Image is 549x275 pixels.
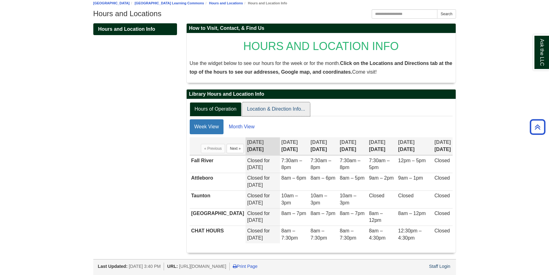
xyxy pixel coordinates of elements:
[201,144,225,153] button: « Previous
[434,228,450,233] span: Closed
[434,211,450,216] span: Closed
[190,102,241,116] a: Hours of Operation
[340,228,356,241] span: 8am – 7:30pm
[243,0,287,6] li: Hours and Location Info
[190,61,452,75] strong: Click on the Locations and Directions tab at the top of the hours to see our addresses, Google ma...
[246,137,280,155] th: [DATE]
[309,137,338,155] th: [DATE]
[190,190,246,208] td: Taunton
[190,173,246,191] td: Attleboro
[367,137,396,155] th: [DATE]
[93,9,456,18] h1: Hours and Locations
[93,23,177,35] div: Guide Pages
[340,175,365,181] span: 8am – 5pm
[281,158,302,170] span: 7:30am – 8pm
[281,193,298,205] span: 10am – 3pm
[247,140,263,145] span: [DATE]
[369,158,390,170] span: 7:30am – 5pm
[98,26,155,32] span: Hours and Location Info
[190,119,224,134] a: Week View
[243,40,399,53] span: HOURS AND LOCATION INFO
[190,155,246,173] td: Fall River
[311,158,331,170] span: 7:30am – 8pm
[281,175,306,181] span: 8am – 6pm
[247,193,270,205] span: for [DATE]
[187,89,456,99] h2: Library Hours and Location Info
[369,175,394,181] span: 9am – 2pm
[135,1,204,5] a: [GEOGRAPHIC_DATA] Learning Commons
[227,144,244,153] button: Next »
[281,211,306,216] span: 8am – 7pm
[190,208,246,226] td: [GEOGRAPHIC_DATA]
[242,102,310,116] a: Location & Direction Info...
[434,175,450,181] span: Closed
[179,264,226,269] span: [URL][DOMAIN_NAME]
[429,264,450,269] a: Staff Login
[398,193,414,198] span: Closed
[398,228,422,241] span: 12:30pm – 4:30pm
[369,228,385,241] span: 8am – 4:30pm
[369,211,383,223] span: 8am – 12pm
[398,211,426,216] span: 8am – 12pm
[311,193,327,205] span: 10am – 3pm
[398,175,423,181] span: 9am – 1pm
[247,175,263,181] span: Closed
[224,119,259,134] a: Month View
[340,140,356,145] span: [DATE]
[528,123,547,131] a: Back to Top
[233,264,237,268] i: Print Page
[167,264,178,269] span: URL:
[311,211,335,216] span: 8am – 7pm
[281,228,298,241] span: 8am – 7:30pm
[190,61,452,75] span: Use the widget below to see our hours for the week or for the month. Come visit!
[398,158,426,163] span: 12pm – 5pm
[247,228,263,233] span: Closed
[311,228,327,241] span: 8am – 7:30pm
[433,137,452,155] th: [DATE]
[93,23,177,35] a: Hours and Location Info
[233,264,258,269] a: Print Page
[190,226,246,243] td: CHAT HOURS
[247,211,263,216] span: Closed
[434,140,451,145] span: [DATE]
[434,158,450,163] span: Closed
[396,137,433,155] th: [DATE]
[398,140,414,145] span: [DATE]
[369,140,385,145] span: [DATE]
[247,193,263,198] span: Closed
[280,137,309,155] th: [DATE]
[338,137,367,155] th: [DATE]
[93,0,456,6] nav: breadcrumb
[98,264,128,269] span: Last Updated:
[311,175,335,181] span: 8am – 6pm
[434,193,450,198] span: Closed
[437,9,456,19] button: Search
[281,140,298,145] span: [DATE]
[311,140,327,145] span: [DATE]
[340,211,365,216] span: 8am – 7pm
[93,1,130,5] a: [GEOGRAPHIC_DATA]
[129,264,161,269] span: [DATE] 3:40 PM
[340,193,356,205] span: 10am – 3pm
[340,158,361,170] span: 7:30am – 8pm
[209,1,243,5] a: Hours and Locations
[247,158,263,163] span: Closed
[369,193,384,198] span: Closed
[187,24,456,33] h2: How to Visit, Contact, & Find Us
